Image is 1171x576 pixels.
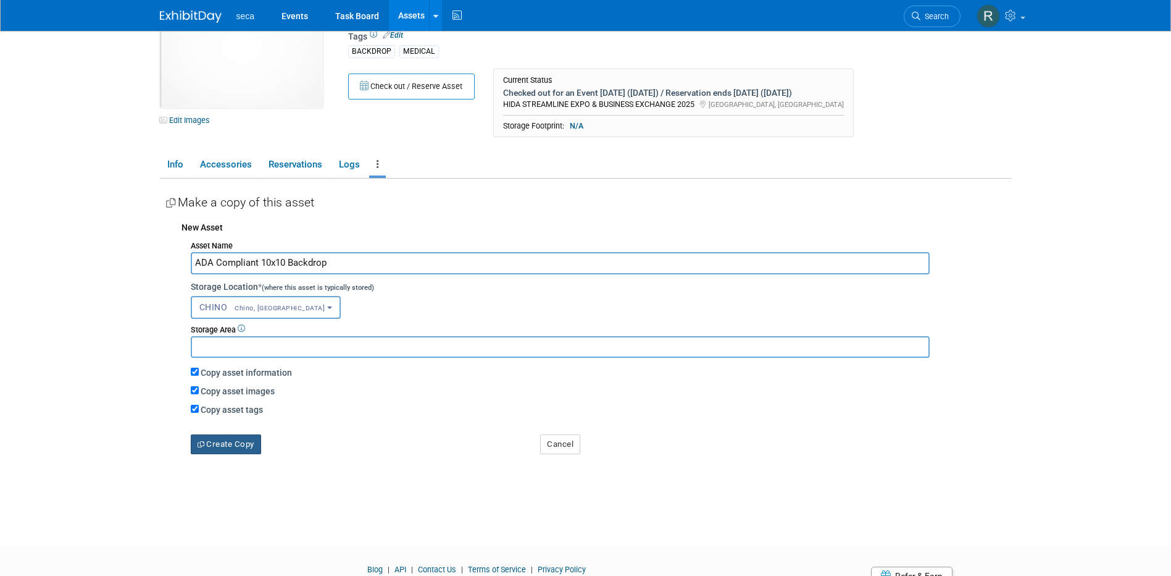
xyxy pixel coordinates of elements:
div: Storage Area [191,321,1012,336]
span: | [385,565,393,574]
div: Checked out for an Event [DATE] ([DATE]) / Reservation ends [DATE] ([DATE]) [503,87,844,98]
img: Rachel Jordan [977,4,1000,28]
label: Copy asset information [201,368,292,378]
div: MEDICAL [399,45,439,58]
a: Accessories [193,154,259,176]
button: CHINOChino, [GEOGRAPHIC_DATA] [191,296,341,319]
a: Contact Us [418,565,456,574]
div: Asset Name [191,237,1012,252]
a: Blog [367,565,383,574]
a: Reservations [261,154,329,176]
span: Search [920,12,949,21]
div: BACKDROP [348,45,395,58]
span: N/A [566,121,587,132]
a: Edit Images [160,112,215,128]
button: Check out / Reserve Asset [348,74,475,100]
div: New Asset [181,215,1012,237]
a: Edit [383,31,403,40]
span: | [458,565,466,574]
span: CHINO [199,302,325,312]
span: | [528,565,536,574]
label: Copy asset images [201,386,275,396]
span: Chino, [GEOGRAPHIC_DATA] [227,304,325,312]
span: [GEOGRAPHIC_DATA], [GEOGRAPHIC_DATA] [709,100,844,109]
button: Cancel [540,434,580,454]
div: Make a copy of this asset [166,191,1012,215]
a: API [394,565,406,574]
span: HIDA STREAMLINE EXPO & BUSINESS EXCHANGE 2025 [503,100,694,109]
div: Current Status [503,75,844,85]
a: Info [160,154,190,176]
a: Logs [331,154,367,176]
a: Search [904,6,961,27]
button: Create Copy [191,434,261,454]
label: Copy asset tags [201,405,263,415]
a: Terms of Service [468,565,526,574]
a: Privacy Policy [538,565,586,574]
span: (where this asset is typically stored) [262,284,374,292]
img: ExhibitDay [160,11,222,23]
div: Tags [348,30,910,66]
label: Storage Location [191,281,374,293]
span: seca [236,11,255,21]
span: | [408,565,416,574]
div: Storage Footprint: [503,121,844,132]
